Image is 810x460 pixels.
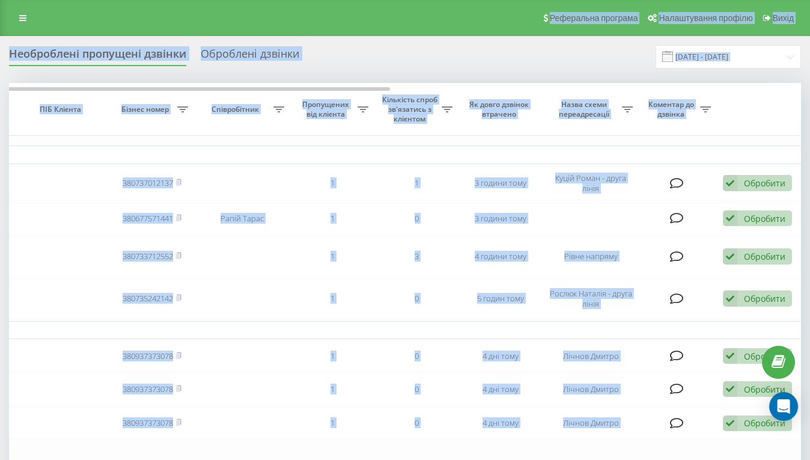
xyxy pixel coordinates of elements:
[543,279,639,319] td: Рослюк Наталія - друга лінія
[773,13,794,23] span: Вихід
[123,251,173,262] a: 380733712552
[374,203,458,235] td: 0
[458,167,543,200] td: 3 години тому
[290,167,374,200] td: 1
[744,351,785,362] div: Обробити
[123,213,173,224] a: 380677571441
[374,237,458,277] td: 3
[374,407,458,439] td: 0
[744,251,785,262] div: Обробити
[123,177,173,188] a: 380737012137
[290,279,374,319] td: 1
[543,342,639,371] td: Лічнов Дмитро
[374,279,458,319] td: 0
[549,100,622,118] span: Назва схеми переадресації
[458,407,543,439] td: 4 дні тому
[296,100,358,118] span: Пропущених від клієнта
[290,407,374,439] td: 1
[200,105,273,114] span: Співробітник
[201,48,299,66] div: Оброблені дзвінки
[744,293,785,304] div: Обробити
[290,237,374,277] td: 1
[290,342,374,371] td: 1
[458,342,543,371] td: 4 дні тому
[290,373,374,405] td: 1
[458,237,543,277] td: 4 години тому
[744,213,785,224] div: Обробити
[543,237,639,277] td: Рівне напряму
[380,95,442,123] span: Кількість спроб зв'язатись з клієнтом
[374,373,458,405] td: 0
[468,100,533,118] span: Як довго дзвінок втрачено
[458,279,543,319] td: 5 годин тому
[123,384,173,394] a: 380937373078
[744,384,785,395] div: Обробити
[543,373,639,405] td: Лічнов Дмитро
[645,100,700,118] span: Коментар до дзвінка
[24,105,100,114] span: ПІБ Клієнта
[543,167,639,200] td: Куцій Роман - друга лінія
[659,13,752,23] span: Налаштування профілю
[9,48,186,66] div: Необроблені пропущені дзвінки
[769,392,798,421] div: Open Intercom Messenger
[550,13,638,23] span: Реферальна програма
[458,203,543,235] td: 3 години тому
[116,105,177,114] span: Бізнес номер
[123,351,173,361] a: 380937373078
[194,203,290,235] td: Рапій Тарас
[543,407,639,439] td: Лічнов Дмитро
[744,177,785,189] div: Обробити
[374,342,458,371] td: 0
[744,417,785,429] div: Обробити
[374,167,458,200] td: 1
[123,293,173,304] a: 380735242142
[123,417,173,428] a: 380937373078
[290,203,374,235] td: 1
[458,373,543,405] td: 4 дні тому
